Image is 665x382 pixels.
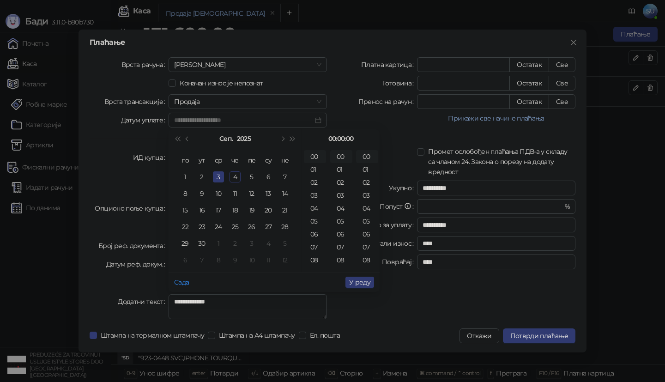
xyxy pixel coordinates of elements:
button: Све [549,57,575,72]
th: ут [193,152,210,169]
label: Пренос на рачун [358,94,417,109]
div: 15 [180,205,191,216]
div: 4 [230,171,241,182]
div: 02 [304,176,326,189]
th: су [260,152,277,169]
td: 2025-09-28 [277,218,293,235]
label: Опционо поље купца [95,201,169,216]
div: 10 [246,255,257,266]
div: 25 [230,221,241,232]
div: 27 [263,221,274,232]
button: Изабери годину [237,129,251,148]
button: Остатак [509,57,549,72]
label: Број реф. документа [98,238,169,253]
div: 03 [304,189,326,202]
div: 2 [196,171,207,182]
td: 2025-09-13 [260,185,277,202]
th: че [227,152,243,169]
td: 2025-09-25 [227,218,243,235]
td: 2025-09-20 [260,202,277,218]
td: 2025-10-06 [177,252,193,268]
div: 7 [196,255,207,266]
label: Платна картица [361,57,417,72]
td: 2025-09-22 [177,218,193,235]
div: 11 [263,255,274,266]
div: 00 [330,150,352,163]
label: Повраћај [382,255,417,269]
div: 24 [213,221,224,232]
td: 2025-10-07 [193,252,210,268]
label: Додатни текст [118,294,169,309]
div: 1 [213,238,224,249]
td: 2025-09-10 [210,185,227,202]
div: 03 [330,189,352,202]
div: 01 [356,163,378,176]
td: 2025-10-09 [227,252,243,268]
th: не [277,152,293,169]
div: Плаћање [90,39,575,46]
span: Штампа на термалном штампачу [97,330,208,340]
div: 6 [180,255,191,266]
div: 08 [304,254,326,267]
div: 05 [356,215,378,228]
button: Следећи месец (PageDown) [277,129,287,148]
button: Close [566,35,581,50]
button: Све [549,94,575,109]
th: пе [243,152,260,169]
div: 16 [196,205,207,216]
button: Потврди плаћање [503,328,575,343]
label: Датум реф. докум. [106,257,169,272]
td: 2025-09-17 [210,202,227,218]
button: Претходни месец (PageUp) [182,129,193,148]
td: 2025-09-29 [177,235,193,252]
td: 2025-09-07 [277,169,293,185]
div: 03 [356,189,378,202]
div: 13 [263,188,274,199]
div: 30 [196,238,207,249]
button: Следећа година (Control + right) [288,129,298,148]
div: 9 [230,255,241,266]
td: 2025-09-30 [193,235,210,252]
label: Готовина [383,76,417,91]
div: 00 [304,150,326,163]
td: 2025-09-11 [227,185,243,202]
div: 20 [263,205,274,216]
div: 23 [196,221,207,232]
td: 2025-10-03 [243,235,260,252]
td: 2025-09-15 [177,202,193,218]
div: 8 [213,255,224,266]
div: 18 [230,205,241,216]
td: 2025-09-24 [210,218,227,235]
label: Врста трансакције [104,94,169,109]
button: Прикажи све начине плаћања [417,113,575,124]
span: Close [566,39,581,46]
div: 21 [279,205,290,216]
div: 00:00:00 [306,129,376,148]
div: 17 [213,205,224,216]
div: 26 [246,221,257,232]
td: 2025-10-12 [277,252,293,268]
div: 07 [304,241,326,254]
div: 3 [246,238,257,249]
span: У реду [349,278,370,286]
div: 07 [330,241,352,254]
button: Изабери месец [219,129,233,148]
td: 2025-09-27 [260,218,277,235]
span: Штампа на А4 штампачу [215,330,299,340]
div: 00 [356,150,378,163]
div: 08 [330,254,352,267]
div: 5 [279,238,290,249]
div: 02 [330,176,352,189]
div: 9 [196,188,207,199]
div: 3 [213,171,224,182]
div: 1 [180,171,191,182]
label: Датум уплате [121,113,169,127]
td: 2025-09-16 [193,202,210,218]
input: Датум уплате [174,115,313,125]
div: 09 [356,267,378,279]
span: Продаја [174,95,321,109]
td: 2025-10-02 [227,235,243,252]
td: 2025-10-11 [260,252,277,268]
td: 2025-09-02 [193,169,210,185]
div: 11 [230,188,241,199]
